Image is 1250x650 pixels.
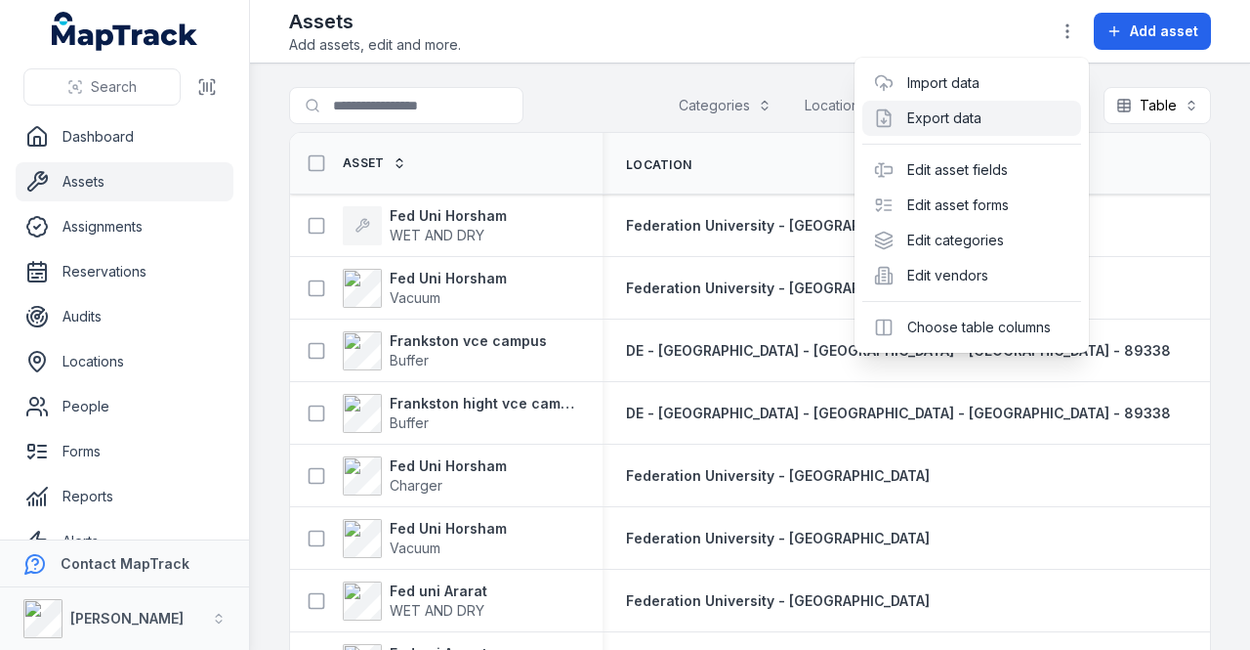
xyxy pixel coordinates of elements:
[862,152,1081,188] div: Edit asset fields
[862,101,1081,136] div: Export data
[862,258,1081,293] div: Edit vendors
[862,223,1081,258] div: Edit categories
[862,188,1081,223] div: Edit asset forms
[907,73,979,93] a: Import data
[862,310,1081,345] div: Choose table columns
